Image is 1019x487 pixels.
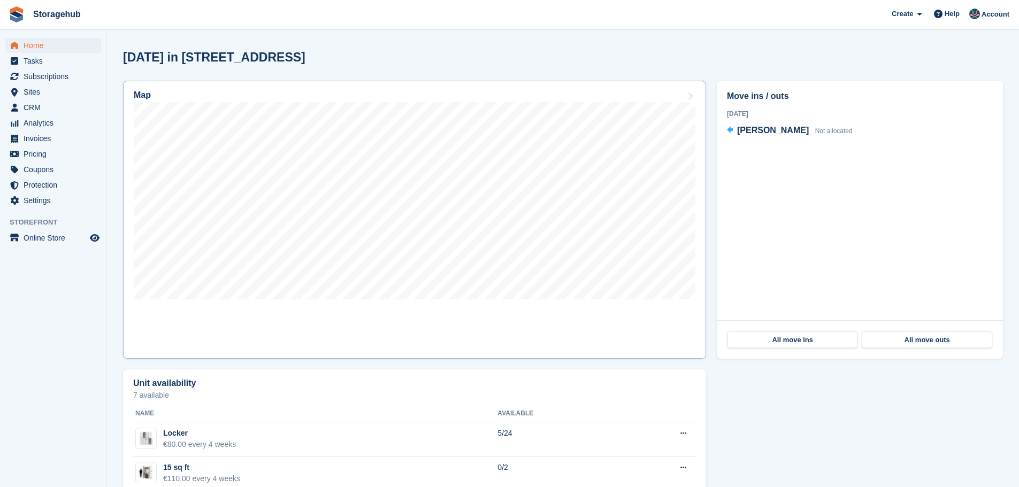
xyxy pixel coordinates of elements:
[5,84,101,99] a: menu
[163,462,240,473] div: 15 sq ft
[133,405,497,422] th: Name
[10,217,106,228] span: Storefront
[133,378,196,388] h2: Unit availability
[727,331,857,349] a: All move ins
[163,428,236,439] div: Locker
[24,100,88,115] span: CRM
[727,124,853,138] a: [PERSON_NAME] Not allocated
[737,126,809,135] span: [PERSON_NAME]
[945,9,960,19] span: Help
[727,90,993,103] h2: Move ins / outs
[5,53,101,68] a: menu
[5,115,101,130] a: menu
[29,5,85,23] a: Storagehub
[9,6,25,22] img: stora-icon-8386f47178a22dfd0bd8f6a31ec36ba5ce8667c1dd55bd0f319d3a0aa187defe.svg
[24,193,88,208] span: Settings
[24,177,88,192] span: Protection
[5,230,101,245] a: menu
[24,84,88,99] span: Sites
[123,81,706,359] a: Map
[5,38,101,53] a: menu
[24,115,88,130] span: Analytics
[136,431,156,446] img: AdobeStock_336629645.jpeg
[24,53,88,68] span: Tasks
[892,9,913,19] span: Create
[24,131,88,146] span: Invoices
[163,473,240,484] div: €110.00 every 4 weeks
[134,90,151,100] h2: Map
[24,38,88,53] span: Home
[5,131,101,146] a: menu
[5,146,101,161] a: menu
[5,193,101,208] a: menu
[497,422,619,457] td: 5/24
[136,465,156,480] img: 15-sqft-unit-2.jpg
[24,162,88,177] span: Coupons
[133,391,696,399] p: 7 available
[163,439,236,450] div: €80.00 every 4 weeks
[24,230,88,245] span: Online Store
[862,331,992,349] a: All move outs
[969,9,980,19] img: Anirudh Muralidharan
[24,146,88,161] span: Pricing
[123,50,305,65] h2: [DATE] in [STREET_ADDRESS]
[5,100,101,115] a: menu
[497,405,619,422] th: Available
[5,162,101,177] a: menu
[24,69,88,84] span: Subscriptions
[5,69,101,84] a: menu
[5,177,101,192] a: menu
[982,9,1009,20] span: Account
[727,109,993,119] div: [DATE]
[88,231,101,244] a: Preview store
[815,127,853,135] span: Not allocated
